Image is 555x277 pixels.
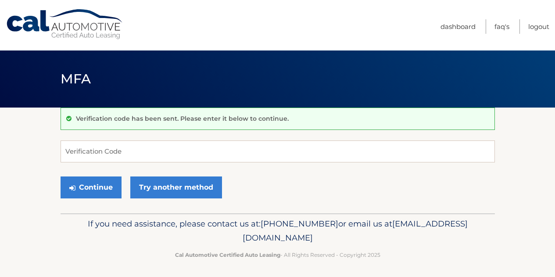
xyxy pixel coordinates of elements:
[61,176,122,198] button: Continue
[66,217,489,245] p: If you need assistance, please contact us at: or email us at
[6,9,124,40] a: Cal Automotive
[440,19,476,34] a: Dashboard
[494,19,509,34] a: FAQ's
[130,176,222,198] a: Try another method
[528,19,549,34] a: Logout
[66,250,489,259] p: - All Rights Reserved - Copyright 2025
[76,115,289,122] p: Verification code has been sent. Please enter it below to continue.
[261,219,338,229] span: [PHONE_NUMBER]
[175,252,280,258] strong: Cal Automotive Certified Auto Leasing
[61,71,91,87] span: MFA
[243,219,468,243] span: [EMAIL_ADDRESS][DOMAIN_NAME]
[61,140,495,162] input: Verification Code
